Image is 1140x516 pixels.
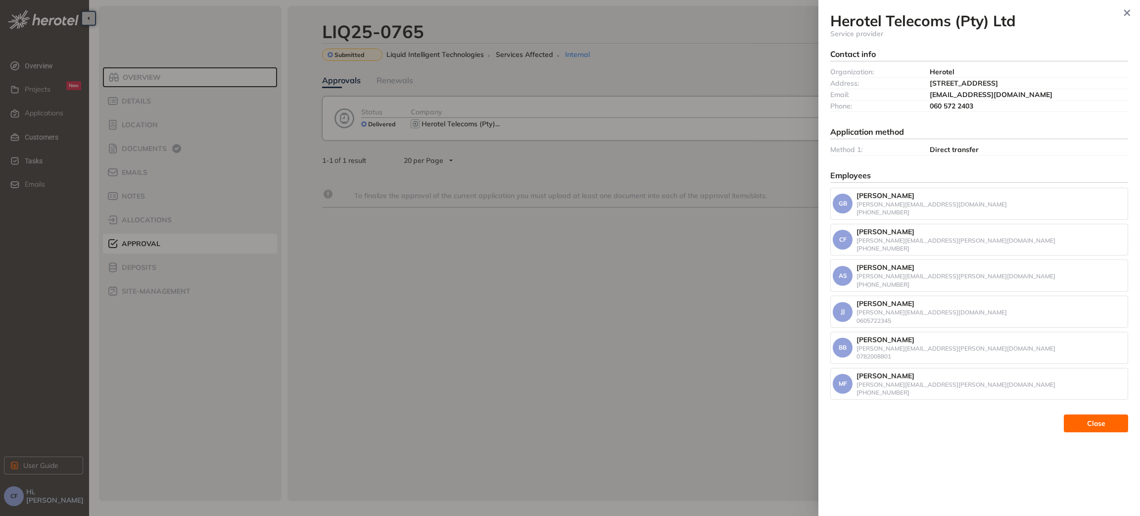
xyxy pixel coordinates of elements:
[856,201,1007,208] div: [PERSON_NAME][EMAIL_ADDRESS][DOMAIN_NAME]
[833,302,853,322] button: JJ
[856,335,914,344] span: [PERSON_NAME]
[830,90,849,99] span: Email:
[833,338,853,358] button: BB
[839,344,847,351] span: BB
[1064,414,1128,432] button: Close
[930,145,979,154] span: Direct transfer
[930,67,954,76] span: Herotel
[833,194,853,213] button: GB
[1087,418,1105,429] span: Close
[856,371,914,380] span: [PERSON_NAME]
[830,30,1128,38] div: Service provider
[830,79,859,88] span: Address:
[830,102,852,110] span: Phone:
[839,200,847,207] span: GB
[839,236,847,243] span: CF
[930,102,973,110] span: 060 572 2403
[856,299,914,308] span: [PERSON_NAME]
[856,273,1055,280] div: [PERSON_NAME][EMAIL_ADDRESS][PERSON_NAME][DOMAIN_NAME]
[830,145,862,154] span: Method 1:
[856,191,914,200] span: [PERSON_NAME]
[856,227,914,236] span: [PERSON_NAME]
[856,381,1055,388] div: [PERSON_NAME][EMAIL_ADDRESS][PERSON_NAME][DOMAIN_NAME]
[930,90,1052,99] span: [EMAIL_ADDRESS][DOMAIN_NAME]
[856,209,1007,216] div: [PHONE_NUMBER]
[841,308,845,315] span: JJ
[856,353,1055,360] div: 0782008801
[856,345,1055,352] div: [PERSON_NAME][EMAIL_ADDRESS][PERSON_NAME][DOMAIN_NAME]
[839,272,847,279] span: AS
[856,317,1007,324] div: 0605722345
[856,245,1055,252] div: [PHONE_NUMBER]
[830,170,871,180] span: Employees
[856,389,1055,396] div: [PHONE_NUMBER]
[839,380,847,387] span: MF
[833,374,853,394] button: MF
[833,230,853,250] button: CF
[856,237,1055,244] div: [PERSON_NAME][EMAIL_ADDRESS][PERSON_NAME][DOMAIN_NAME]
[856,281,1055,288] div: [PHONE_NUMBER]
[856,309,1007,316] div: [PERSON_NAME][EMAIL_ADDRESS][DOMAIN_NAME]
[830,127,904,137] span: Application method
[830,49,876,59] span: Contact info
[856,263,914,272] span: [PERSON_NAME]
[830,67,874,76] span: Organization:
[833,266,853,286] button: AS
[830,12,1128,30] h3: Herotel Telecoms (Pty) Ltd
[930,79,998,88] span: [STREET_ADDRESS]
